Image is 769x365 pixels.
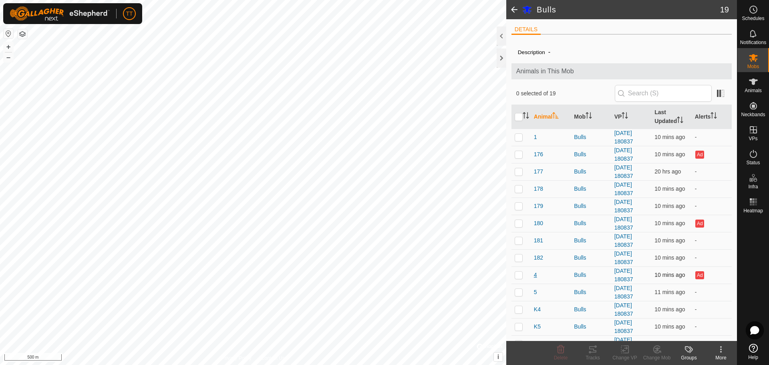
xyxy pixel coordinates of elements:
button: Map Layers [18,29,27,39]
span: 13 Aug 2025, 11:55 am [654,151,685,157]
div: Bulls [574,288,608,296]
span: - [545,45,554,58]
span: Schedules [742,16,764,21]
div: Bulls [574,133,608,141]
span: Status [746,160,760,165]
div: More [705,354,737,361]
div: Change Mob [641,354,673,361]
th: VP [611,105,651,129]
a: Contact Us [261,355,285,362]
div: Bulls [574,219,608,228]
td: - [692,129,732,146]
h2: Bulls [537,5,720,14]
a: [DATE] 180837 [614,250,633,265]
span: 13 Aug 2025, 11:55 am [654,323,685,330]
span: Animals in This Mob [516,67,727,76]
span: Infra [748,184,758,189]
th: Last Updated [651,105,691,129]
span: 0 selected of 19 [516,89,615,98]
a: [DATE] 180837 [614,164,633,179]
img: Gallagher Logo [10,6,110,21]
p-sorticon: Activate to sort [711,113,717,120]
span: K4 [534,305,541,314]
span: i [497,353,499,360]
span: 13 Aug 2025, 11:55 am [654,254,685,261]
th: Animal [531,105,571,129]
div: Bulls [574,150,608,159]
td: - [692,284,732,301]
span: Animals [745,88,762,93]
span: 181 [534,236,543,245]
span: Neckbands [741,112,765,117]
span: 13 Aug 2025, 11:55 am [654,306,685,313]
a: [DATE] 180837 [614,216,633,231]
span: Mobs [747,64,759,69]
a: [DATE] 180837 [614,337,633,351]
span: 13 Aug 2025, 11:54 am [654,272,685,278]
span: 13 Aug 2025, 11:55 am [654,203,685,209]
a: [DATE] 180837 [614,181,633,196]
p-sorticon: Activate to sort [677,118,683,124]
span: 19 [720,4,729,16]
a: [DATE] 180837 [614,233,633,248]
a: [DATE] 180837 [614,302,633,317]
div: Bulls [574,254,608,262]
input: Search (S) [615,85,712,102]
div: Bulls [574,323,608,331]
span: 13 Aug 2025, 11:55 am [654,220,685,226]
span: 13 Aug 2025, 11:55 am [654,237,685,244]
a: [DATE] 180837 [614,147,633,162]
span: Notifications [740,40,766,45]
td: - [692,198,732,215]
div: Tracks [577,354,609,361]
td: - [692,163,732,180]
span: 179 [534,202,543,210]
div: Bulls [574,305,608,314]
span: Delete [554,355,568,361]
td: - [692,335,732,353]
a: [DATE] 180837 [614,268,633,282]
a: [DATE] 180837 [614,199,633,214]
span: 1 [534,133,537,141]
li: DETAILS [511,25,541,35]
a: [DATE] 180837 [614,319,633,334]
span: 177 [534,167,543,176]
span: 178 [534,185,543,193]
td: - [692,301,732,318]
div: Bulls [574,167,608,176]
a: Help [737,341,769,363]
span: Help [748,355,758,360]
span: L1 [534,340,540,348]
p-sorticon: Activate to sort [586,113,592,120]
th: Alerts [692,105,732,129]
div: Bulls [574,271,608,279]
span: Heatmap [743,208,763,213]
div: Change VP [609,354,641,361]
div: Bulls [574,202,608,210]
a: [DATE] 180837 [614,130,633,145]
button: Ad [695,271,704,279]
span: 182 [534,254,543,262]
th: Mob [571,105,611,129]
td: - [692,249,732,266]
button: Reset Map [4,29,13,38]
p-sorticon: Activate to sort [523,113,529,120]
span: VPs [749,136,757,141]
div: Bulls [574,236,608,245]
span: 13 Aug 2025, 11:54 am [654,289,685,295]
div: Bulls [574,340,608,348]
span: TT [126,10,133,18]
span: 12 Aug 2025, 3:35 pm [654,168,681,175]
button: i [494,353,503,361]
td: - [692,318,732,335]
button: + [4,42,13,52]
span: 180 [534,219,543,228]
span: 13 Aug 2025, 11:55 am [654,186,685,192]
p-sorticon: Activate to sort [622,113,628,120]
div: Bulls [574,185,608,193]
button: – [4,52,13,62]
span: 5 [534,288,537,296]
span: 13 Aug 2025, 11:55 am [654,134,685,140]
span: K5 [534,323,541,331]
p-sorticon: Activate to sort [552,113,559,120]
